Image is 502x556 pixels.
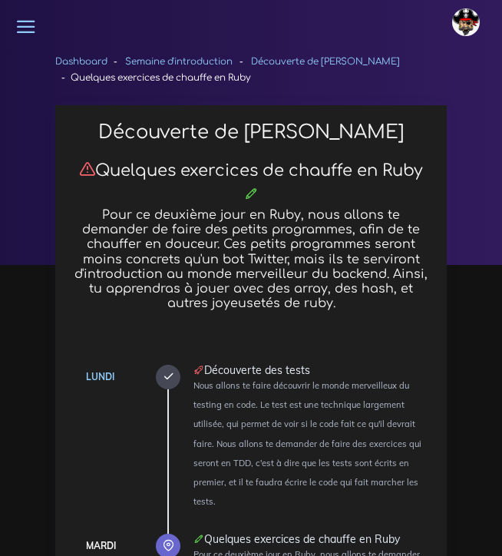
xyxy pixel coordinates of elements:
[251,57,400,67] a: Découverte de [PERSON_NAME]
[125,57,233,67] a: Semaine d'introduction
[86,371,114,382] a: Lundi
[193,380,421,507] small: Nous allons te faire découvrir le monde merveilleux du testing en code. Le test est une technique...
[55,70,251,86] li: Quelques exercices de chauffe en Ruby
[452,8,480,36] img: avatar
[71,161,431,180] h3: Quelques exercices de chauffe en Ruby
[55,57,107,67] a: Dashboard
[193,365,431,376] div: Découverte des tests
[71,121,431,144] h2: Découverte de [PERSON_NAME]
[193,534,431,544] div: Quelques exercices de chauffe en Ruby
[71,208,431,311] h5: Pour ce deuxième jour en Ruby, nous allons te demander de faire des petits programmes, afin de te...
[86,538,116,554] div: Mardi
